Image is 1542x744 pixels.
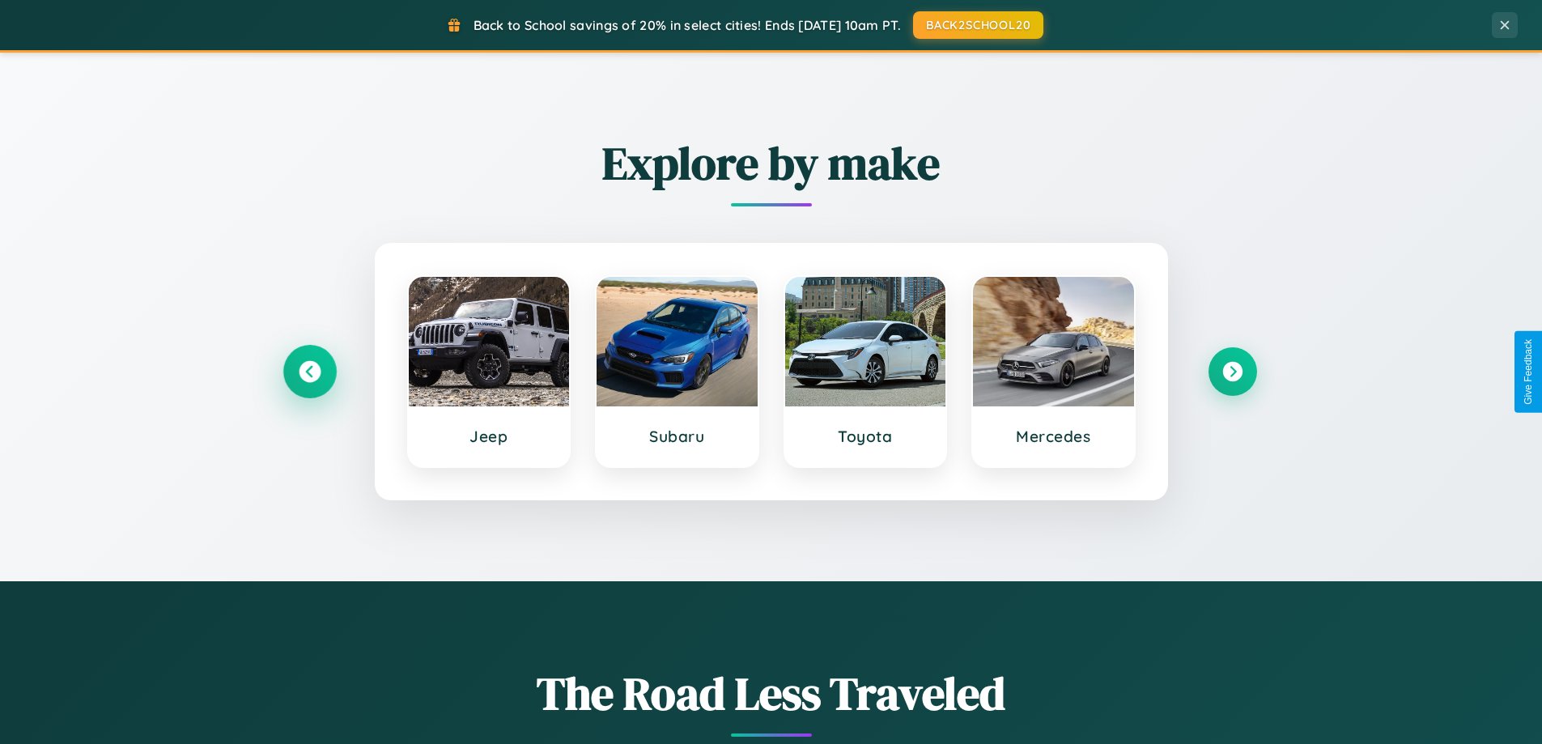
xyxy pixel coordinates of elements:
[425,427,554,446] h3: Jeep
[1523,339,1534,405] div: Give Feedback
[286,662,1257,725] h1: The Road Less Traveled
[913,11,1043,39] button: BACK2SCHOOL20
[989,427,1118,446] h3: Mercedes
[613,427,741,446] h3: Subaru
[474,17,901,33] span: Back to School savings of 20% in select cities! Ends [DATE] 10am PT.
[801,427,930,446] h3: Toyota
[286,132,1257,194] h2: Explore by make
